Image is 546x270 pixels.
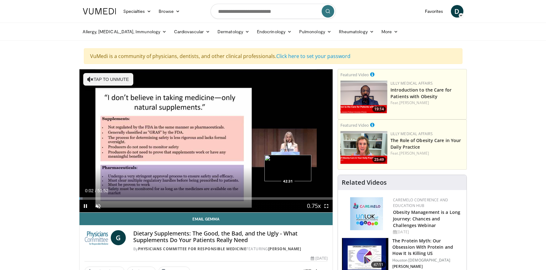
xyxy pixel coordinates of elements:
[84,48,462,64] div: VuMedi is a community of physicians, dentists, and other clinical professionals.
[79,197,333,200] div: Progress Bar
[320,200,333,212] button: Fullscreen
[340,131,387,164] a: 25:49
[392,238,463,257] h3: The Protein Myth: Our Obsession With Protein and How It Is Killing US
[421,5,447,18] a: Favorites
[79,213,333,225] a: Email Gemma
[393,197,448,208] a: CaReMeLO Conference and Education Hub
[138,246,247,251] a: Physicians Committee for Responsible Medicine
[295,25,335,38] a: Pulmonology
[390,131,433,136] a: Lilly Medical Affairs
[390,100,464,106] div: Feat.
[390,137,461,150] a: The Role of Obesity Care in Your Daily Practice
[264,155,311,181] img: image.jpeg
[277,53,351,60] a: Click here to set your password
[399,151,429,156] a: [PERSON_NAME]
[340,81,387,114] a: 19:14
[392,258,463,263] p: Houston [DEMOGRAPHIC_DATA]
[133,230,328,244] h4: Dietary Supplements: The Good, the Bad, and the Ugly - What Supplements Do Your Patients Really Need
[451,5,463,18] a: D
[393,229,462,235] div: [DATE]
[390,81,433,86] a: Lilly Medical Affairs
[79,25,171,38] a: Allergy, [MEDICAL_DATA], Immunology
[371,262,386,268] span: 47:11
[378,25,402,38] a: More
[311,256,328,261] div: [DATE]
[392,264,463,269] p: [PERSON_NAME]
[390,151,464,156] div: Feat.
[340,72,369,77] small: Featured Video
[79,69,333,213] video-js: Video Player
[95,188,96,193] span: /
[335,25,378,38] a: Rheumatology
[340,122,369,128] small: Featured Video
[372,157,386,162] span: 25:49
[393,209,460,228] a: Obesity Management is a Long Journey: Chances and Challenges Webinar
[268,246,301,251] a: [PERSON_NAME]
[253,25,295,38] a: Endocrinology
[342,179,387,186] h4: Related Videos
[390,87,452,99] a: Introduction to the Care for Patients with Obesity
[372,106,386,112] span: 19:14
[308,200,320,212] button: Playback Rate
[214,25,253,38] a: Dermatology
[84,230,108,245] img: Physicians Committee for Responsible Medicine
[111,230,126,245] a: G
[97,188,108,193] span: 51:52
[83,8,116,14] img: VuMedi Logo
[350,197,383,230] img: 45df64a9-a6de-482c-8a90-ada250f7980c.png.150x105_q85_autocrop_double_scale_upscale_version-0.2.jpg
[340,131,387,164] img: e1208b6b-349f-4914-9dd7-f97803bdbf1d.png.150x105_q85_crop-smart_upscale.png
[79,200,92,212] button: Pause
[170,25,214,38] a: Cardiovascular
[155,5,184,18] a: Browse
[399,100,429,105] a: [PERSON_NAME]
[120,5,155,18] a: Specialties
[340,81,387,114] img: acc2e291-ced4-4dd5-b17b-d06994da28f3.png.150x105_q85_crop-smart_upscale.png
[85,188,94,193] span: 0:02
[133,246,328,252] div: By FEATURING
[211,4,336,19] input: Search topics, interventions
[92,200,105,212] button: Unmute
[83,73,133,86] button: Tap to unmute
